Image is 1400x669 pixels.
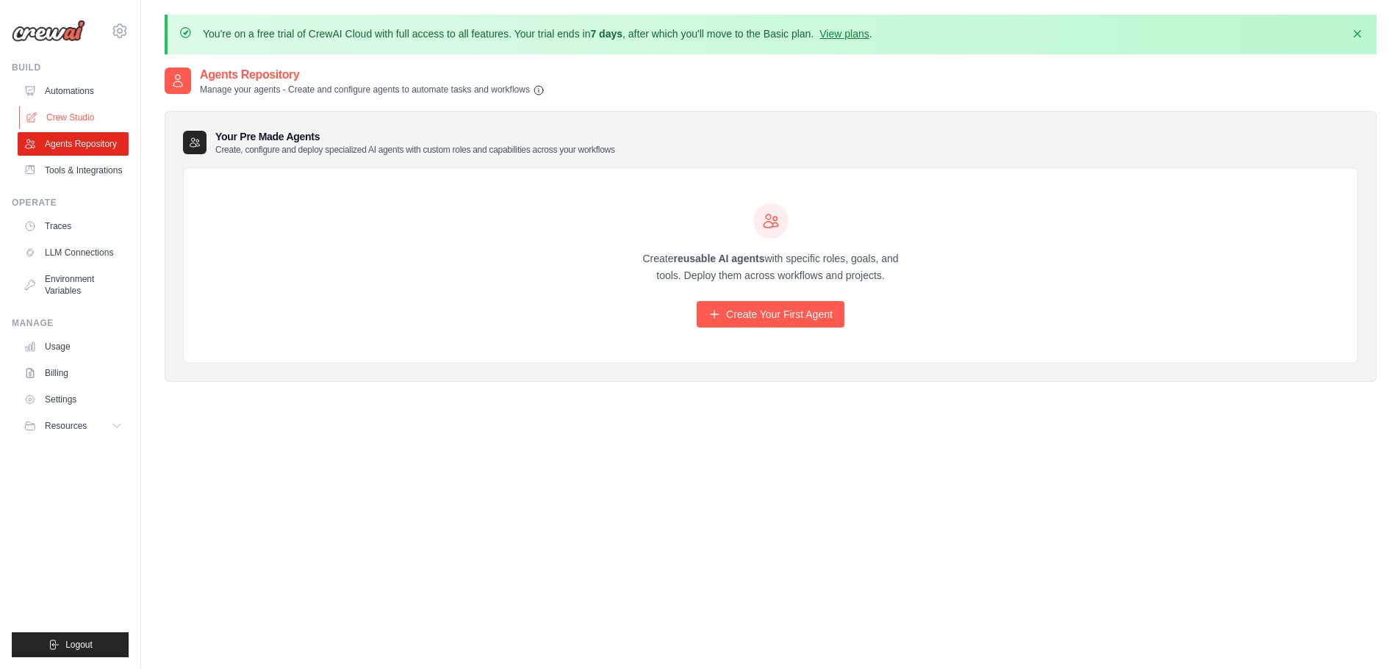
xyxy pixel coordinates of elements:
[200,84,545,96] p: Manage your agents - Create and configure agents to automate tasks and workflows
[18,241,129,264] a: LLM Connections
[18,414,129,438] button: Resources
[12,62,129,73] div: Build
[18,267,129,303] a: Environment Variables
[12,317,129,329] div: Manage
[203,26,872,41] p: You're on a free trial of CrewAI Cloud with full access to all features. Your trial ends in , aft...
[697,301,844,328] a: Create Your First Agent
[18,79,129,103] a: Automations
[590,28,622,40] strong: 7 days
[18,159,129,182] a: Tools & Integrations
[65,639,93,651] span: Logout
[215,144,615,156] p: Create, configure and deploy specialized AI agents with custom roles and capabilities across your...
[12,20,85,42] img: Logo
[200,66,545,84] h2: Agents Repository
[215,129,615,156] h3: Your Pre Made Agents
[18,214,129,238] a: Traces
[18,335,129,358] a: Usage
[18,388,129,411] a: Settings
[12,197,129,209] div: Operate
[630,250,912,284] p: Create with specific roles, goals, and tools. Deploy them across workflows and projects.
[819,28,869,40] a: View plans
[18,132,129,156] a: Agents Repository
[45,420,87,432] span: Resources
[18,361,129,385] a: Billing
[673,253,764,264] strong: reusable AI agents
[12,632,129,657] button: Logout
[19,106,130,129] a: Crew Studio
